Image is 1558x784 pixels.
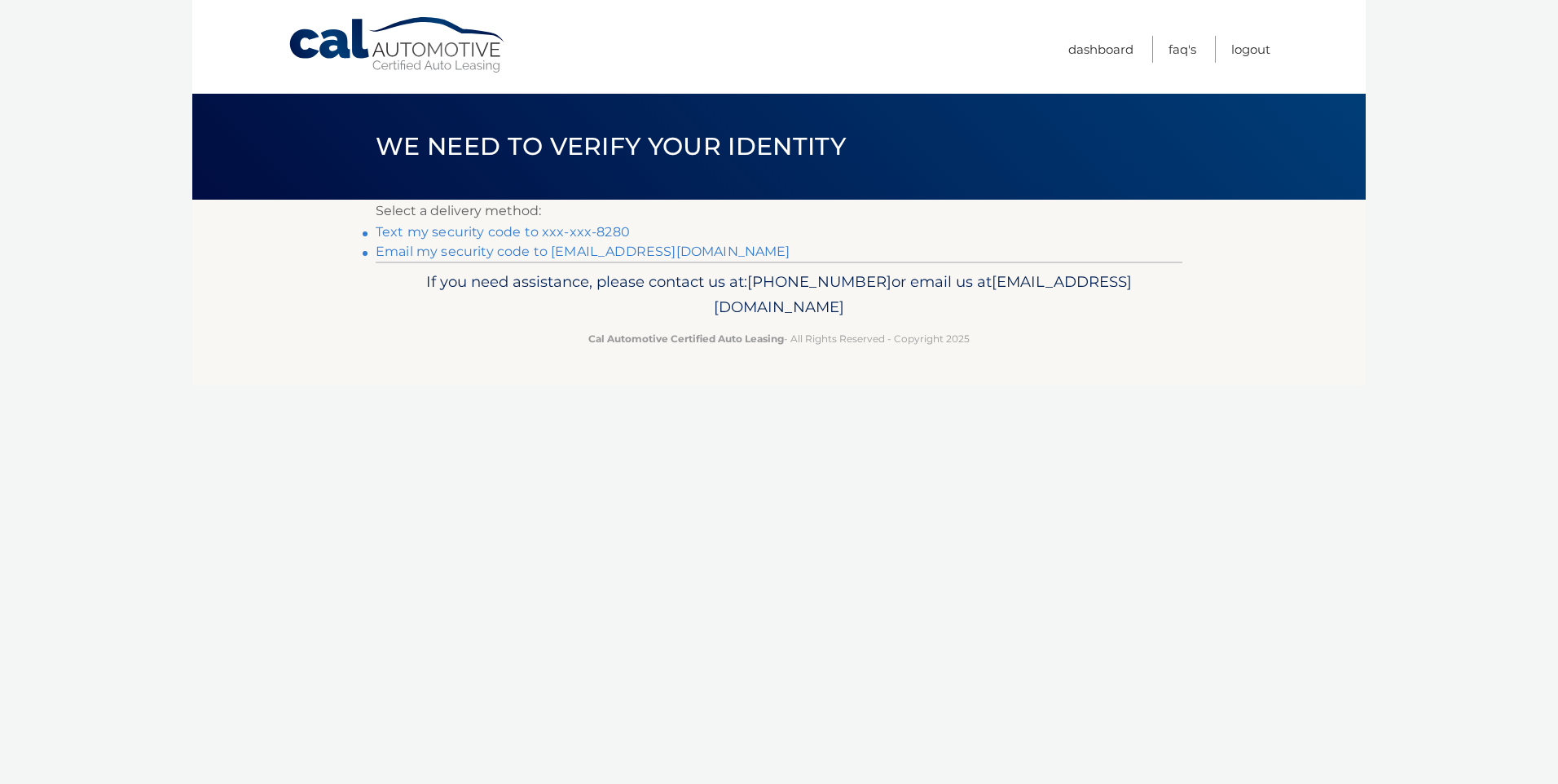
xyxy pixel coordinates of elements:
[376,224,630,240] a: Text my security code to xxx-xxx-8280
[386,330,1172,347] p: - All Rights Reserved - Copyright 2025
[386,269,1172,321] p: If you need assistance, please contact us at: or email us at
[376,200,1182,222] p: Select a delivery method:
[1231,36,1270,63] a: Logout
[1068,36,1133,63] a: Dashboard
[747,272,891,291] span: [PHONE_NUMBER]
[588,333,784,345] strong: Cal Automotive Certified Auto Leasing
[1168,36,1196,63] a: FAQ's
[376,131,846,161] span: We need to verify your identity
[376,244,790,259] a: Email my security code to [EMAIL_ADDRESS][DOMAIN_NAME]
[288,16,508,74] a: Cal Automotive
